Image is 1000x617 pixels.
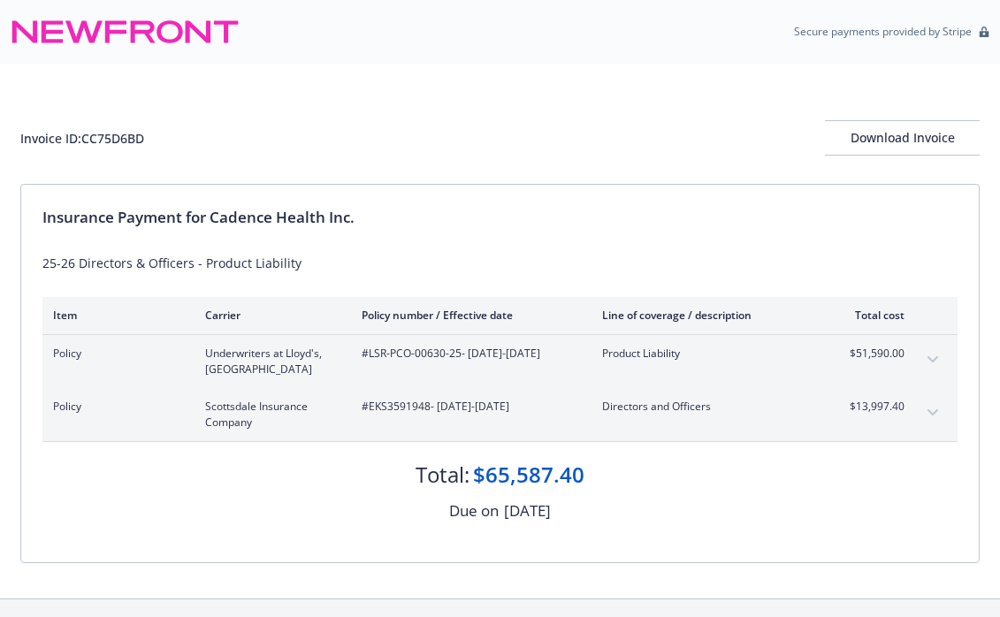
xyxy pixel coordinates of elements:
[794,24,972,39] p: Secure payments provided by Stripe
[205,399,333,430] span: Scottsdale Insurance Company
[205,346,333,377] span: Underwriters at Lloyd's, [GEOGRAPHIC_DATA]
[53,346,177,362] span: Policy
[42,335,958,388] div: PolicyUnderwriters at Lloyd's, [GEOGRAPHIC_DATA]#LSR-PCO-00630-25- [DATE]-[DATE]Product Liability...
[42,388,958,441] div: PolicyScottsdale Insurance Company#EKS3591948- [DATE]-[DATE]Directors and Officers$13,997.40expan...
[362,308,574,323] div: Policy number / Effective date
[838,346,905,362] span: $51,590.00
[362,399,574,415] span: #EKS3591948 - [DATE]-[DATE]
[602,346,810,362] span: Product Liability
[42,254,958,272] div: 25-26 Directors & Officers - Product Liability
[919,399,947,427] button: expand content
[473,460,584,490] div: $65,587.40
[362,346,574,362] span: #LSR-PCO-00630-25 - [DATE]-[DATE]
[42,206,958,229] div: Insurance Payment for Cadence Health Inc.
[602,399,810,415] span: Directors and Officers
[53,308,177,323] div: Item
[838,399,905,415] span: $13,997.40
[449,499,499,522] div: Due on
[825,120,980,156] button: Download Invoice
[20,129,144,148] div: Invoice ID: CC75D6BD
[504,499,551,522] div: [DATE]
[53,399,177,415] span: Policy
[416,460,469,490] div: Total:
[825,121,980,155] div: Download Invoice
[602,308,810,323] div: Line of coverage / description
[838,308,905,323] div: Total cost
[205,308,333,323] div: Carrier
[919,346,947,374] button: expand content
